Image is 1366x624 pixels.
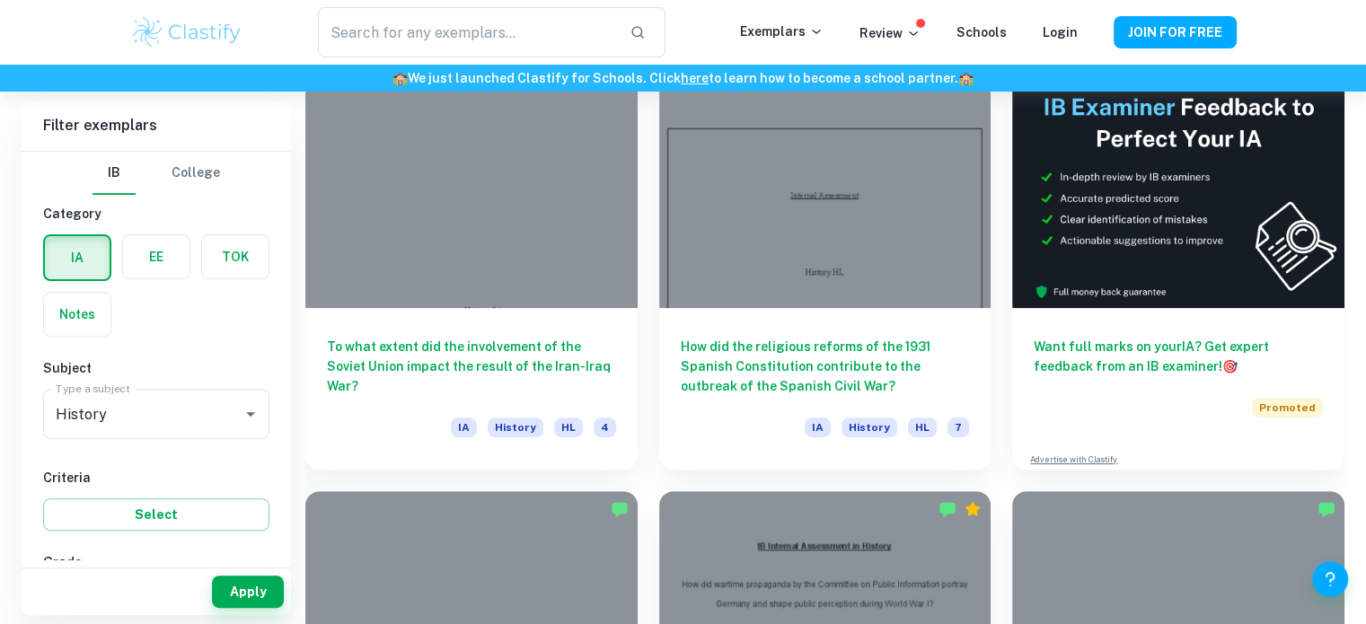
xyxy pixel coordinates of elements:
button: EE [123,235,189,278]
button: Help and Feedback [1312,561,1348,597]
label: Type a subject [56,381,130,396]
span: 🏫 [392,71,408,85]
h6: Subject [43,358,269,378]
span: 🏫 [958,71,974,85]
button: College [172,152,220,195]
a: Login [1043,25,1078,40]
h6: Category [43,204,269,224]
button: Apply [212,576,284,608]
button: JOIN FOR FREE [1114,16,1237,48]
img: Marked [1318,500,1335,518]
h6: Grade [43,552,269,572]
p: Exemplars [740,22,824,41]
h6: How did the religious reforms of the 1931 Spanish Constitution contribute to the outbreak of the ... [681,337,970,396]
button: IB [93,152,136,195]
h6: To what extent did the involvement of the Soviet Union impact the result of the Iran-Iraq War? [327,337,616,396]
span: 4 [594,417,616,437]
button: Open [238,401,263,426]
button: Select [43,498,269,531]
button: IA [45,236,110,279]
img: Marked [611,500,629,518]
h6: Want full marks on your IA ? Get expert feedback from an IB examiner! [1034,337,1323,376]
a: Schools [956,25,1007,40]
span: 🎯 [1222,359,1238,374]
span: IA [805,417,831,437]
span: HL [908,417,937,437]
div: Premium [964,500,982,518]
a: How did the religious reforms of the 1931 Spanish Constitution contribute to the outbreak of the ... [659,59,991,470]
span: History [842,417,897,437]
span: HL [554,417,583,437]
button: Notes [44,293,110,336]
a: To what extent did the involvement of the Soviet Union impact the result of the Iran-Iraq War?IAH... [305,59,638,470]
h6: We just launched Clastify for Schools. Click to learn how to become a school partner. [4,68,1362,88]
span: History [488,417,543,437]
img: Thumbnail [1012,59,1344,308]
img: Clastify logo [130,14,244,50]
a: here [681,71,709,85]
h6: Filter exemplars [22,101,291,151]
img: Marked [939,500,956,518]
span: 7 [947,417,969,437]
button: TOK [202,235,269,278]
span: IA [451,417,477,437]
a: Want full marks on yourIA? Get expert feedback from an IB examiner!PromotedAdvertise with Clastify [1012,59,1344,470]
span: Promoted [1252,398,1323,417]
a: Advertise with Clastify [1030,453,1117,466]
h6: Criteria [43,468,269,488]
div: Filter type choice [93,152,220,195]
input: Search for any exemplars... [318,7,614,57]
p: Review [859,23,921,43]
